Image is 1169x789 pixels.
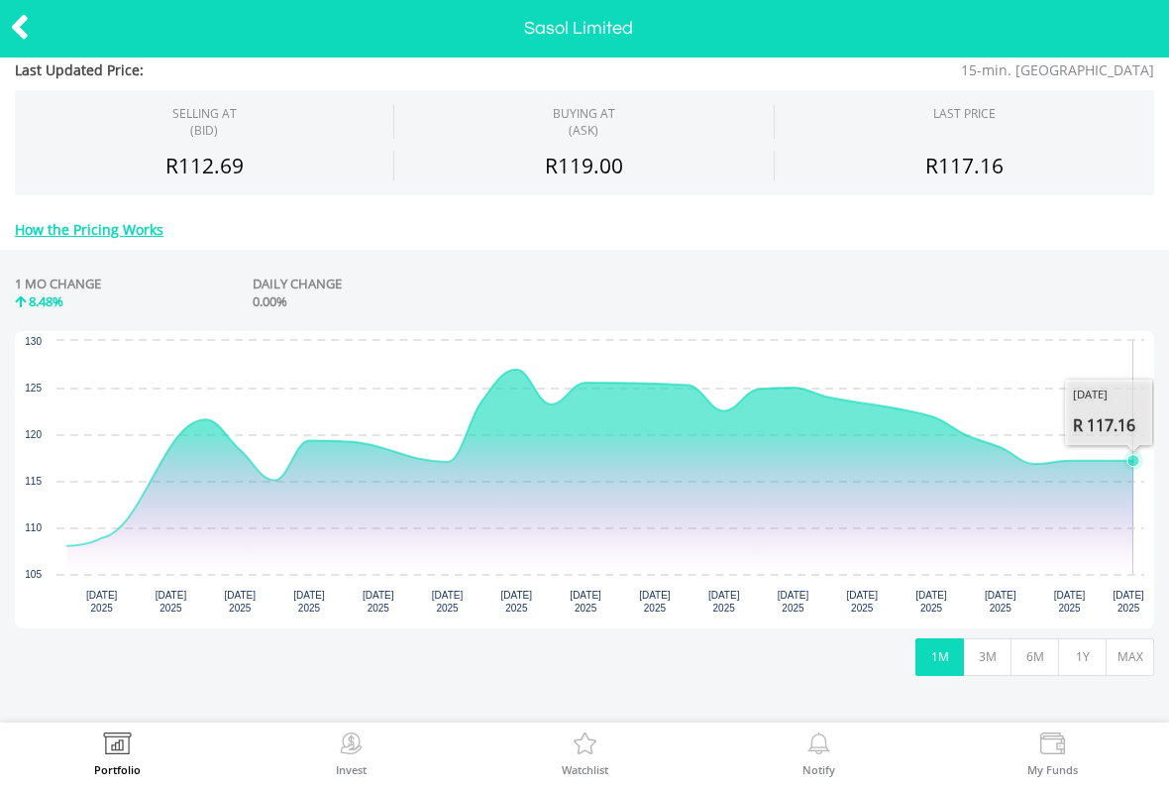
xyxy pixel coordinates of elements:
[15,721,1154,755] span: Learn more about Sasol Limited
[1113,590,1144,614] text: [DATE] 2025
[915,590,947,614] text: [DATE] 2025
[1054,590,1086,614] text: [DATE] 2025
[1037,733,1068,760] img: View Funds
[15,220,163,239] a: How the Pricing Works
[156,590,187,614] text: [DATE] 2025
[432,590,464,614] text: [DATE] 2025
[1058,638,1107,676] button: 1Y
[25,336,42,347] text: 130
[253,275,538,293] div: DAILY CHANGE
[94,733,141,775] a: Portfolio
[985,590,1016,614] text: [DATE] 2025
[545,152,623,179] span: R119.00
[25,429,42,440] text: 120
[86,590,118,614] text: [DATE] 2025
[172,122,237,139] span: (BID)
[25,383,42,394] text: 125
[1127,455,1139,467] path: Saturday, 20 Sep, 20:28:37.262, 117.16.
[224,590,256,614] text: [DATE] 2025
[253,292,287,310] span: 0.00%
[363,590,394,614] text: [DATE] 2025
[963,638,1011,676] button: 3M
[778,590,809,614] text: [DATE] 2025
[25,476,42,487] text: 115
[15,60,489,80] span: Last Updated Price:
[1010,638,1059,676] button: 6M
[15,331,1154,628] div: Chart. Highcharts interactive chart.
[489,60,1154,80] span: 15-min. [GEOGRAPHIC_DATA]
[933,105,996,122] div: LAST PRICE
[803,733,834,760] img: View Notifications
[846,590,878,614] text: [DATE] 2025
[102,733,133,760] img: View Portfolio
[293,590,325,614] text: [DATE] 2025
[802,733,835,775] a: Notify
[802,764,835,775] label: Notify
[25,522,42,533] text: 110
[570,733,600,760] img: Watchlist
[172,105,237,139] div: SELLING AT
[1027,764,1078,775] label: My Funds
[1106,638,1154,676] button: MAX
[562,733,608,775] a: Watchlist
[501,590,533,614] text: [DATE] 2025
[94,764,141,775] label: Portfolio
[25,569,42,580] text: 105
[1027,733,1078,775] a: My Funds
[553,122,615,139] span: (ASK)
[336,733,367,760] img: Invest Now
[336,733,367,775] a: Invest
[915,638,964,676] button: 1M
[925,152,1004,179] span: R117.16
[708,590,740,614] text: [DATE] 2025
[29,292,63,310] span: 8.48%
[15,275,101,293] div: 1 MO CHANGE
[165,152,244,179] span: R112.69
[553,105,615,139] span: BUYING AT
[639,590,671,614] text: [DATE] 2025
[562,764,608,775] label: Watchlist
[570,590,601,614] text: [DATE] 2025
[15,331,1154,628] svg: Interactive chart
[336,764,367,775] label: Invest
